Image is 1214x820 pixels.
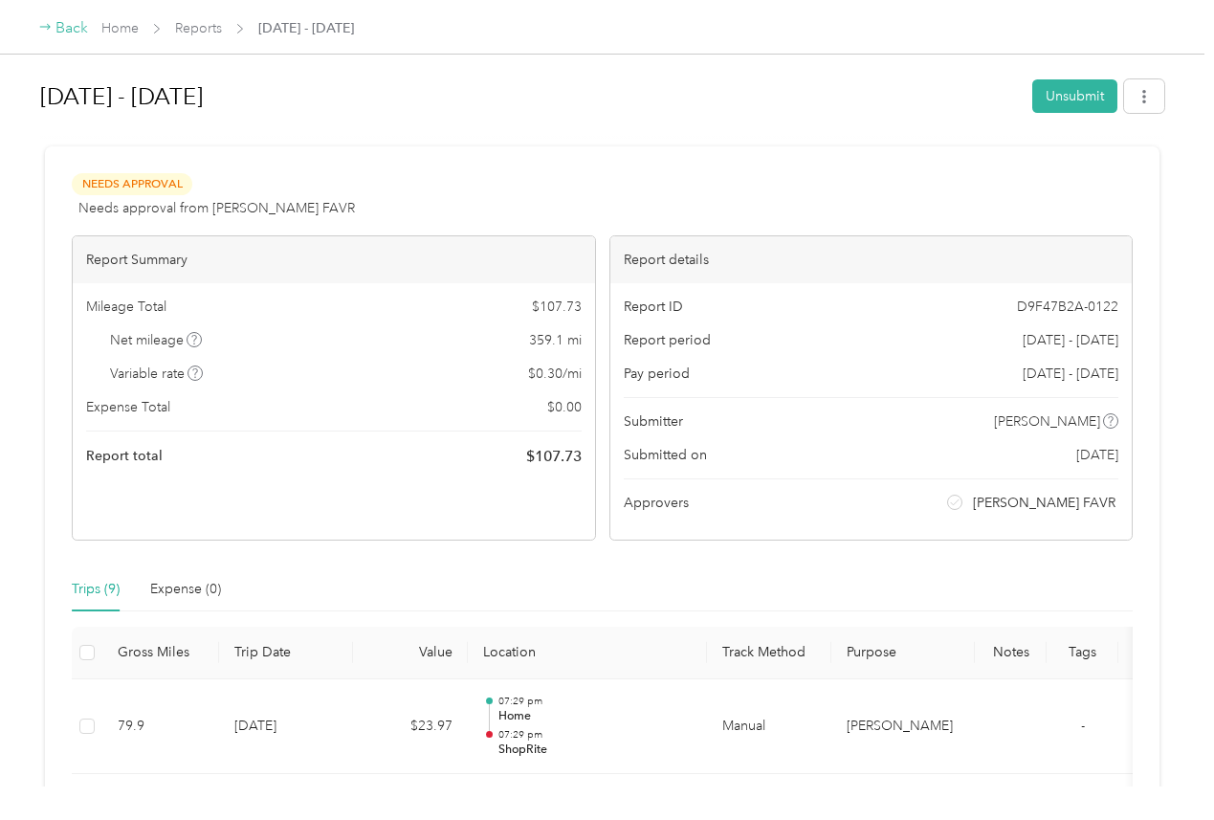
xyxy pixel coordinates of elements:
th: Tags [1047,627,1118,679]
span: 359.1 mi [529,330,582,350]
th: Notes [975,627,1047,679]
span: [PERSON_NAME] [994,411,1100,432]
div: Report Summary [73,236,595,283]
span: Report period [624,330,711,350]
a: Home [101,20,139,36]
span: Needs Approval [72,173,192,195]
p: ShopRite [498,742,692,759]
button: Unsubmit [1032,79,1117,113]
span: $ 107.73 [526,445,582,468]
td: 79.9 [102,679,219,775]
span: [DATE] - [DATE] [1023,330,1118,350]
p: 07:29 pm [498,695,692,708]
span: $ 0.00 [547,397,582,417]
span: [DATE] [1076,445,1118,465]
td: $23.97 [353,679,468,775]
div: Report details [610,236,1133,283]
span: Mileage Total [86,297,166,317]
th: Track Method [707,627,831,679]
th: Trip Date [219,627,353,679]
span: [DATE] - [DATE] [1023,364,1118,384]
div: Expense (0) [150,579,221,600]
th: Value [353,627,468,679]
td: Acosta [831,679,975,775]
span: $ 107.73 [532,297,582,317]
span: [DATE] - [DATE] [258,18,354,38]
p: 07:29 pm [498,728,692,742]
iframe: Everlance-gr Chat Button Frame [1107,713,1214,820]
span: [PERSON_NAME] FAVR [973,493,1115,513]
span: D9F47B2A-0122 [1017,297,1118,317]
span: Report ID [624,297,683,317]
span: Pay period [624,364,690,384]
span: Submitter [624,411,683,432]
div: Trips (9) [72,579,120,600]
span: Approvers [624,493,689,513]
span: Variable rate [110,364,204,384]
span: Submitted on [624,445,707,465]
div: Back [38,17,88,40]
p: Home [498,708,692,725]
td: Manual [707,679,831,775]
th: Location [468,627,707,679]
span: Net mileage [110,330,203,350]
span: Expense Total [86,397,170,417]
span: - [1081,718,1085,734]
span: Needs approval from [PERSON_NAME] FAVR [78,198,355,218]
span: $ 0.30 / mi [528,364,582,384]
span: Report total [86,446,163,466]
td: [DATE] [219,679,353,775]
a: Reports [175,20,222,36]
h1: Aug 16 - 31, 2025 [40,74,1019,120]
th: Gross Miles [102,627,219,679]
th: Purpose [831,627,975,679]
